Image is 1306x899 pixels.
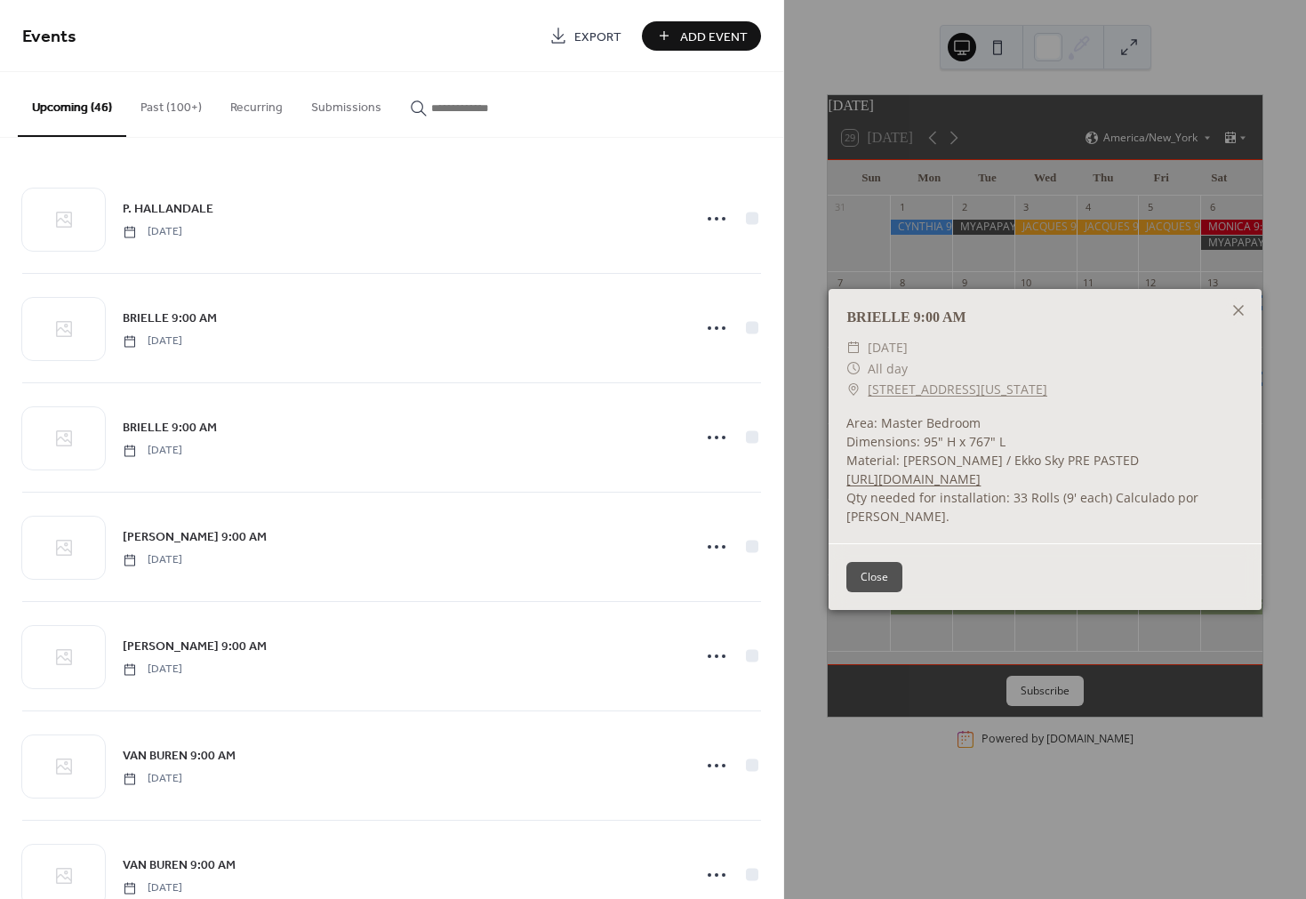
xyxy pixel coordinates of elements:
[574,28,621,46] span: Export
[297,72,396,135] button: Submissions
[123,747,236,766] span: VAN BUREN 9:00 AM
[123,552,182,568] span: [DATE]
[123,855,236,875] a: VAN BUREN 9:00 AM
[123,771,182,787] span: [DATE]
[123,638,267,656] span: [PERSON_NAME] 9:00 AM
[123,662,182,678] span: [DATE]
[123,526,267,547] a: [PERSON_NAME] 9:00 AM
[123,443,182,459] span: [DATE]
[123,636,267,656] a: [PERSON_NAME] 9:00 AM
[829,413,1262,526] div: Area: Master Bedroom Dimensions: 95" H x 767" L Material: [PERSON_NAME] / Ekko Sky PRE PASTED Qty...
[846,379,861,400] div: ​
[123,528,267,547] span: [PERSON_NAME] 9:00 AM
[123,333,182,349] span: [DATE]
[868,337,908,358] span: [DATE]
[868,358,908,380] span: All day
[846,337,861,358] div: ​
[123,419,217,437] span: BRIELLE 9:00 AM
[123,745,236,766] a: VAN BUREN 9:00 AM
[216,72,297,135] button: Recurring
[123,308,217,328] a: BRIELLE 9:00 AM
[536,21,635,51] a: Export
[123,200,213,219] span: P. HALLANDALE
[868,379,1047,400] a: [STREET_ADDRESS][US_STATE]
[123,198,213,219] a: P. HALLANDALE
[123,309,217,328] span: BRIELLE 9:00 AM
[123,224,182,240] span: [DATE]
[123,856,236,875] span: VAN BUREN 9:00 AM
[123,417,217,437] a: BRIELLE 9:00 AM
[829,307,1262,328] div: BRIELLE 9:00 AM
[846,470,981,487] a: [URL][DOMAIN_NAME]
[846,358,861,380] div: ​
[642,21,761,51] button: Add Event
[126,72,216,135] button: Past (100+)
[18,72,126,137] button: Upcoming (46)
[22,20,76,54] span: Events
[846,562,902,592] button: Close
[123,880,182,896] span: [DATE]
[680,28,748,46] span: Add Event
